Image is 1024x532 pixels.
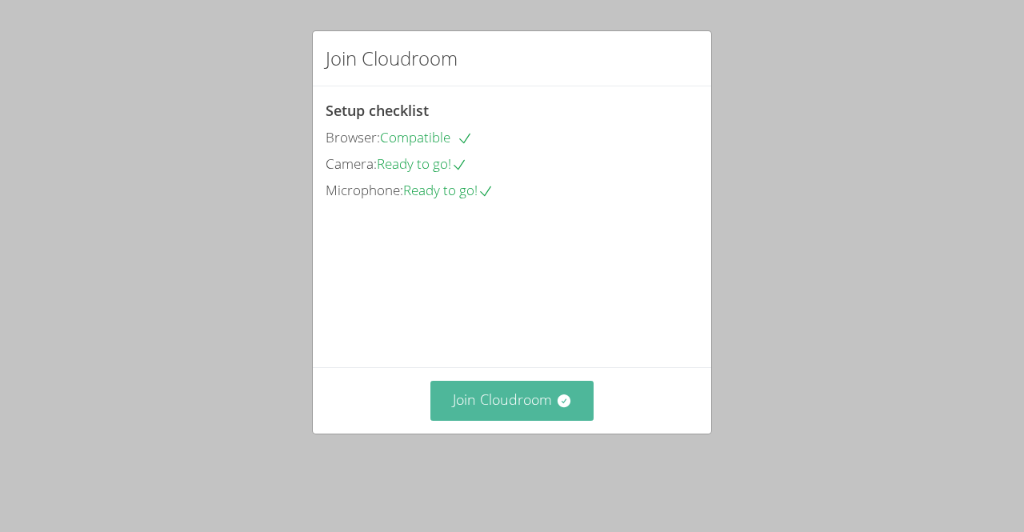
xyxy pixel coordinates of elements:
span: Microphone: [326,181,403,199]
span: Browser: [326,128,380,146]
span: Setup checklist [326,101,429,120]
button: Join Cloudroom [430,381,594,420]
h2: Join Cloudroom [326,44,458,73]
span: Ready to go! [377,154,467,173]
span: Compatible [380,128,473,146]
span: Ready to go! [403,181,494,199]
span: Camera: [326,154,377,173]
